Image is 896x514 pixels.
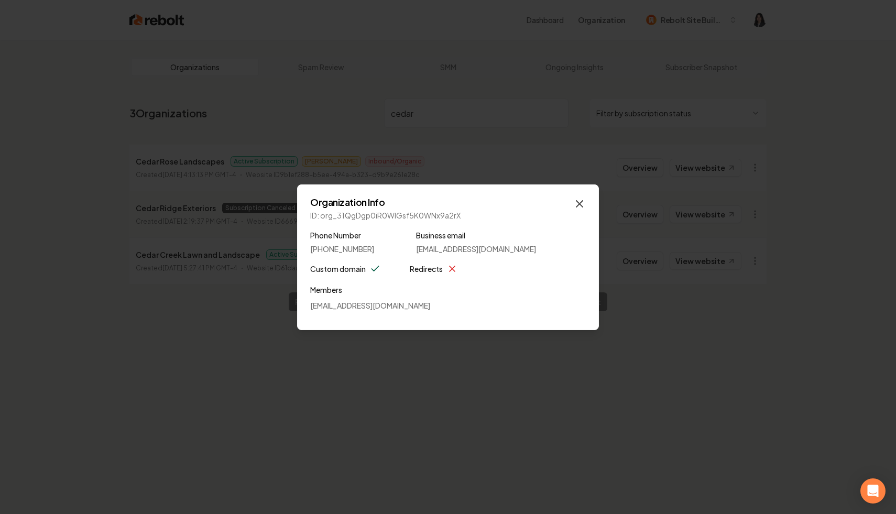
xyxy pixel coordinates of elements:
[310,229,374,242] label: Phone Number
[416,229,536,242] label: Business email
[416,244,536,254] span: [EMAIL_ADDRESS][DOMAIN_NAME]
[310,210,586,221] p: ID: org_31QgDgp0iR0WIGsf5K0WNx9a2rX
[310,244,374,254] span: [PHONE_NUMBER]
[310,300,586,311] p: [EMAIL_ADDRESS][DOMAIN_NAME]
[310,283,586,296] label: Members
[310,198,586,207] h2: Organization Info
[410,263,443,275] label: Redirects
[310,263,366,275] label: Custom domain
